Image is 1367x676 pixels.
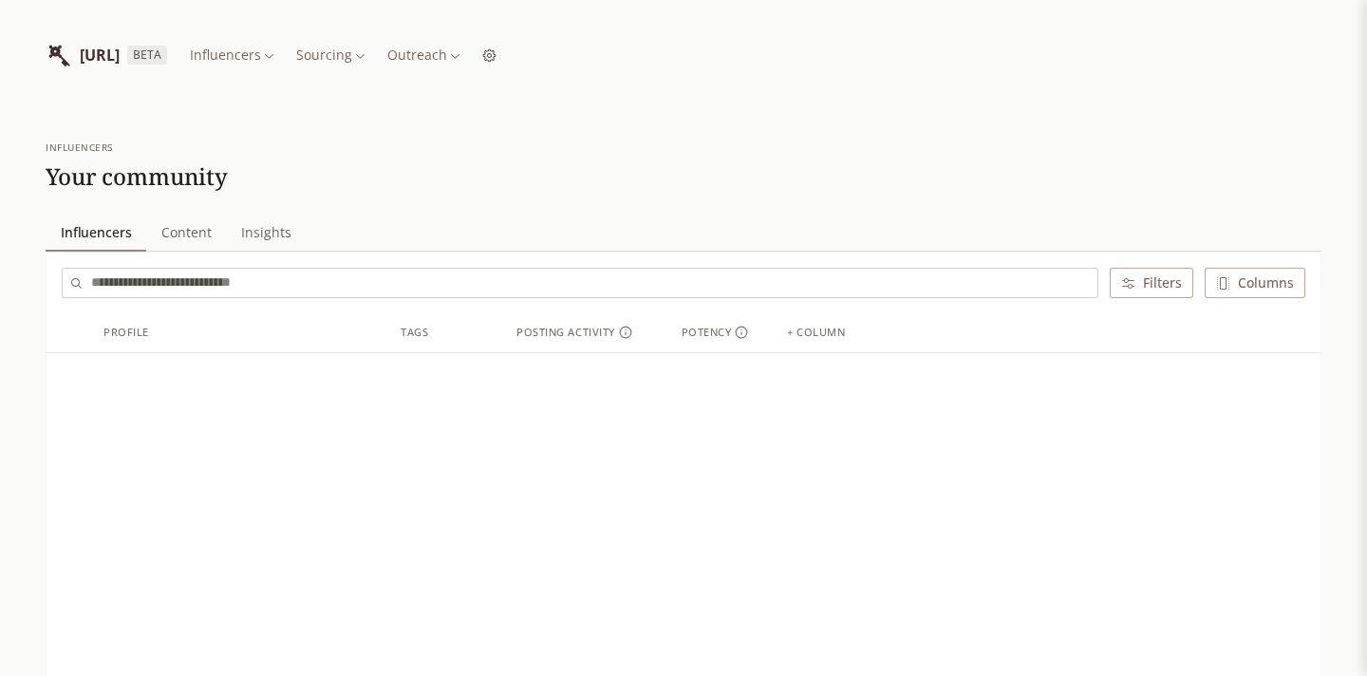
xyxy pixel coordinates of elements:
[1110,268,1193,298] button: Filters
[234,219,299,246] span: Insights
[80,44,120,66] span: [URL]
[46,30,167,80] a: InfluencerList.ai[URL]BETA
[53,219,139,246] span: Influencers
[227,214,307,252] a: Insights
[46,214,1321,252] nav: Main
[103,325,149,341] div: Profile
[380,42,467,68] button: Outreach
[46,214,146,252] a: Influencers
[401,325,428,341] div: Tags
[289,42,372,68] button: Sourcing
[1205,268,1305,298] button: Columns
[154,219,219,246] span: Content
[46,42,72,68] img: InfluencerList.ai
[146,214,226,252] a: Content
[182,42,281,68] button: Influencers
[516,325,632,341] div: Posting Activity
[682,325,749,341] div: Potency
[787,325,845,341] div: + column
[127,46,167,65] span: BETA
[46,141,228,155] div: influencers
[46,162,228,191] h1: Your community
